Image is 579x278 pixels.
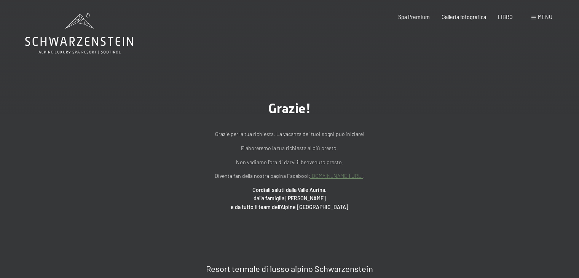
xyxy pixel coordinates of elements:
a: Spa Premium [398,14,430,20]
font: Grazie! [268,101,311,116]
font: Elaboreremo la tua richiesta al più presto. [241,145,338,151]
a: [DOMAIN_NAME][URL] [310,173,363,179]
a: LIBRO [498,14,513,20]
font: Cordiali saluti dalla Valle Aurina, [252,187,327,193]
font: Non vediamo l'ora di darvi il benvenuto presto. [236,159,343,165]
font: dalla famiglia [PERSON_NAME] [254,195,326,201]
font: menu [538,14,552,20]
font: e da tutto il team dell'Alpine [GEOGRAPHIC_DATA] [231,204,348,210]
font: Resort termale di lusso alpino Schwarzenstein [206,264,373,273]
font: ! [363,173,365,179]
font: Diventa fan della nostra pagina Facebook [215,173,310,179]
font: Grazie per la tua richiesta. La vacanza dei tuoi sogni può iniziare! [215,131,364,137]
a: Galleria fotografica [442,14,486,20]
